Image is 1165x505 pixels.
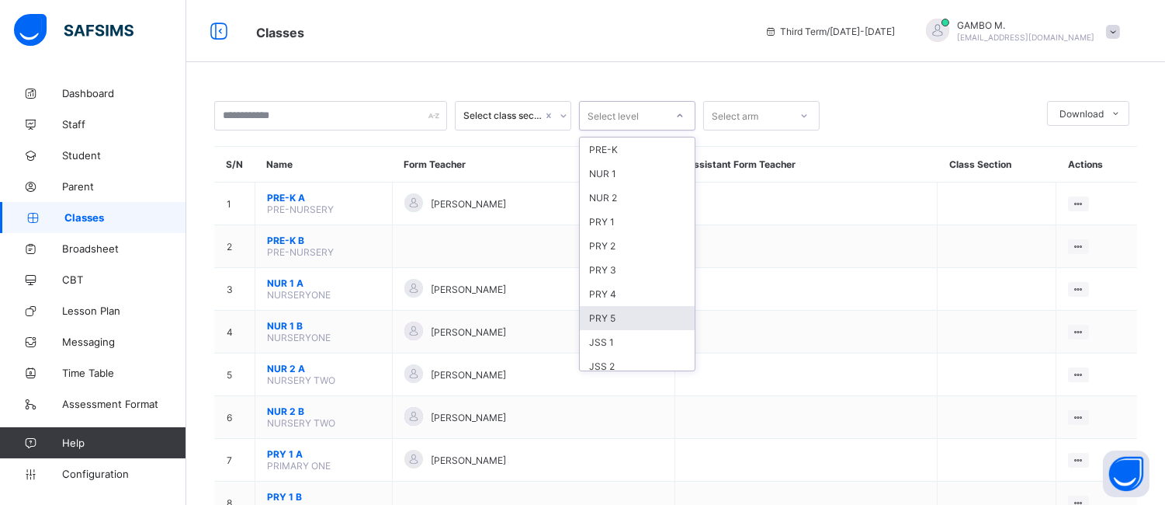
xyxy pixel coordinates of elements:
td: 7 [215,439,255,482]
div: PRY 3 [580,258,695,282]
div: PRY 4 [580,282,695,306]
span: PRE-K A [267,192,380,204]
span: Help [62,437,185,449]
span: Classes [256,25,304,40]
div: GAMBOM. [910,19,1128,44]
span: Lesson Plan [62,305,186,317]
div: PRY 5 [580,306,695,330]
span: Parent [62,180,186,193]
th: Name [255,147,393,183]
span: Broadsheet [62,242,186,255]
div: PRY 1 [580,210,695,234]
span: PRY 1 A [267,448,380,460]
button: Open asap [1103,451,1149,497]
span: [PERSON_NAME] [431,198,506,210]
th: Assistant Form Teacher [675,147,938,183]
span: NUR 2 B [267,406,380,417]
img: safsims [14,14,133,47]
span: PRIMARY ONE [267,460,331,472]
span: Classes [64,211,186,224]
span: PRE-NURSERY [267,204,334,215]
span: PRE-NURSERY [267,246,334,258]
th: S/N [215,147,255,183]
span: Staff [62,118,186,131]
span: [PERSON_NAME] [431,369,506,381]
span: NUR 2 A [267,363,380,374]
div: JSS 1 [580,330,695,354]
span: NUR 1 A [267,277,380,289]
div: NUR 2 [580,186,695,210]
td: 4 [215,311,255,353]
div: PRY 2 [580,234,695,258]
span: Configuration [62,468,185,480]
span: CBT [62,273,186,286]
span: Student [62,149,186,162]
span: GAMBO M. [957,19,1094,31]
span: [PERSON_NAME] [431,284,506,295]
th: Actions [1056,147,1137,183]
span: [PERSON_NAME] [431,412,506,423]
span: NURSERY TWO [267,374,335,386]
div: Select class section [463,110,543,122]
div: NUR 1 [580,162,695,186]
span: Download [1059,108,1104,120]
span: NURSERYONE [267,289,331,301]
span: NURSERYONE [267,332,331,343]
td: 3 [215,268,255,311]
span: Dashboard [62,87,186,99]
span: NURSERY TWO [267,417,335,429]
span: PRE-K B [267,235,380,246]
span: Messaging [62,336,186,348]
span: session/term information [765,26,895,37]
span: PRY 1 B [267,491,380,503]
span: [PERSON_NAME] [431,326,506,338]
div: PRE-K [580,138,695,162]
td: 5 [215,353,255,396]
div: JSS 2 [580,354,695,378]
th: Form Teacher [392,147,674,183]
span: [PERSON_NAME] [431,454,506,466]
td: 2 [215,225,255,268]
span: Time Table [62,367,186,379]
div: Select level [588,101,639,131]
th: Class Section [938,147,1056,183]
span: NUR 1 B [267,320,380,332]
td: 1 [215,183,255,225]
td: 6 [215,396,255,439]
span: [EMAIL_ADDRESS][DOMAIN_NAME] [957,33,1094,42]
div: Select arm [712,101,758,131]
span: Assessment Format [62,398,186,410]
